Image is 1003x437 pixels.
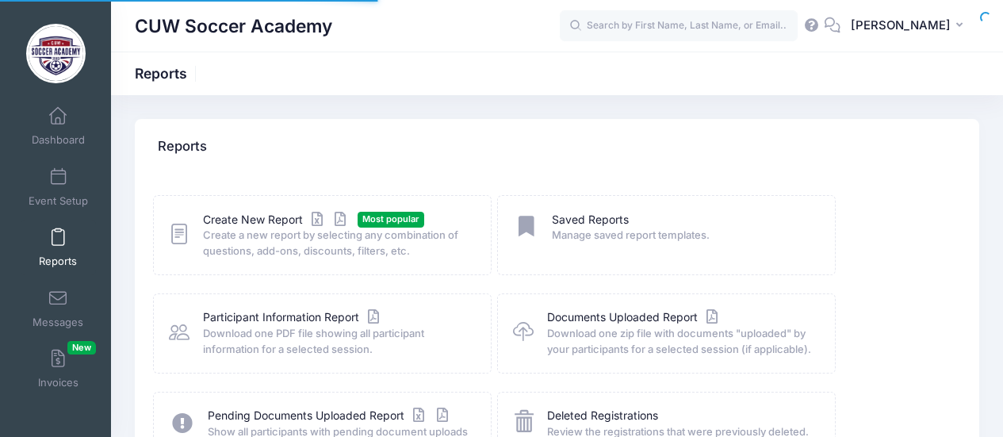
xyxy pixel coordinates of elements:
a: InvoicesNew [21,341,96,397]
span: Most popular [358,212,424,227]
span: Messages [33,316,83,329]
span: Download one PDF file showing all participant information for a selected session. [203,326,471,357]
a: Saved Reports [552,212,629,228]
a: Documents Uploaded Report [547,309,722,326]
input: Search by First Name, Last Name, or Email... [560,10,798,42]
span: [PERSON_NAME] [851,17,951,34]
img: CUW Soccer Academy [26,24,86,83]
a: Pending Documents Uploaded Report [208,408,452,424]
a: Reports [21,220,96,275]
button: [PERSON_NAME] [840,8,979,44]
span: Create a new report by selecting any combination of questions, add-ons, discounts, filters, etc. [203,228,471,259]
h1: CUW Soccer Academy [135,8,332,44]
span: Event Setup [29,194,88,208]
span: Invoices [38,377,78,390]
span: Reports [39,255,77,269]
a: Dashboard [21,98,96,154]
span: Download one zip file with documents "uploaded" by your participants for a selected session (if a... [547,326,815,357]
a: Event Setup [21,159,96,215]
span: New [67,341,96,355]
a: Deleted Registrations [547,408,658,424]
a: Create New Report [203,212,350,228]
h1: Reports [135,65,201,82]
span: Manage saved report templates. [552,228,814,243]
a: Messages [21,281,96,336]
h4: Reports [158,125,207,170]
span: Dashboard [32,134,85,148]
a: Participant Information Report [203,309,383,326]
